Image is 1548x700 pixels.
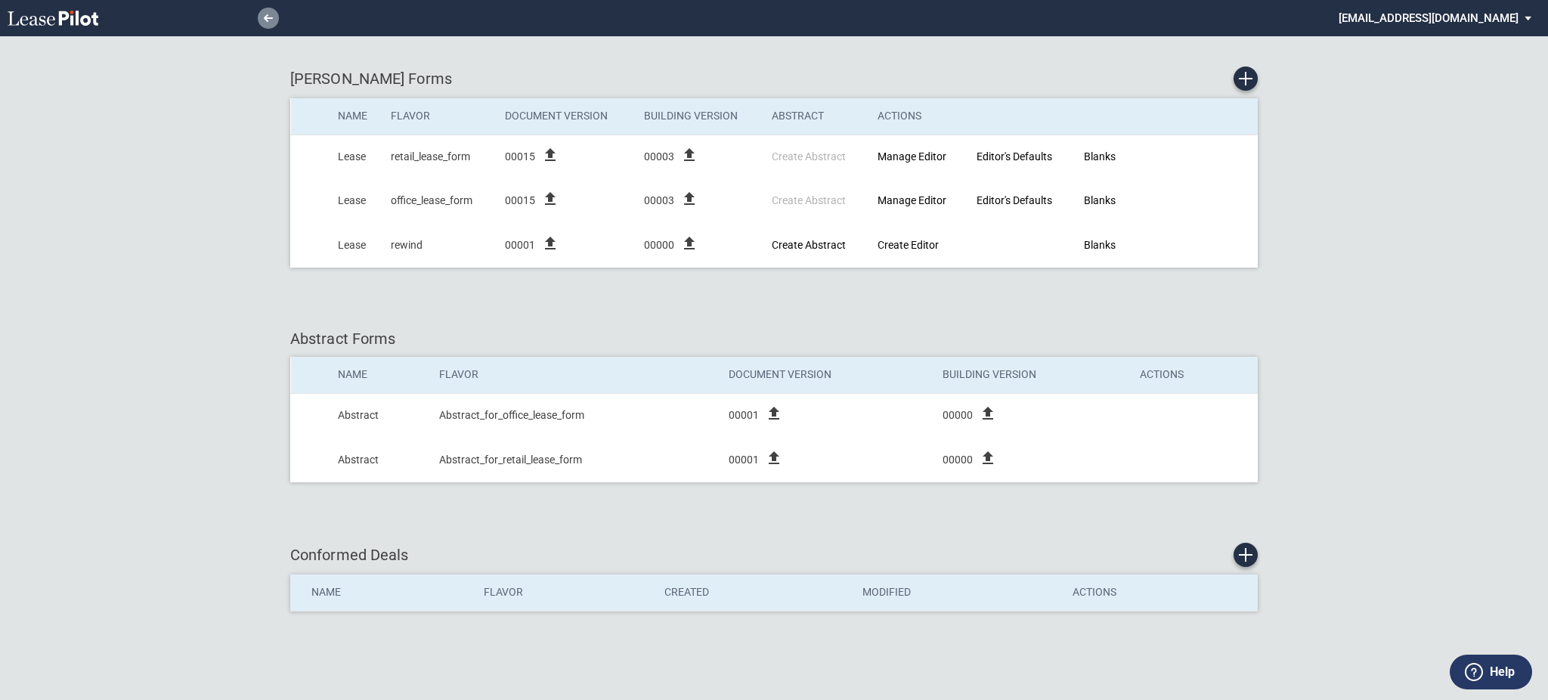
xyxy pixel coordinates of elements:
span: 00000 [943,408,973,423]
tr: Created At: 2025-08-28T15:04:30+05:30; Updated At: 2025-08-28T15:07:08+05:30 [291,179,1258,224]
label: Help [1490,662,1515,682]
a: Manage Editor [878,194,946,206]
a: Blanks [1084,150,1116,163]
label: file_upload [979,457,997,469]
th: Name [327,357,429,393]
i: file_upload [765,449,783,467]
td: rewind [380,223,494,268]
td: Lease [327,223,380,268]
i: file_upload [541,190,559,208]
th: Created [654,575,852,611]
a: Manage Editor [878,150,946,163]
div: [PERSON_NAME] Forms [290,67,1258,91]
span: 00000 [644,238,674,253]
th: Actions [1129,357,1258,393]
tr: Created At: 2025-01-09T22:17:10+05:30; Updated At: 2025-01-09T22:21:59+05:30 [291,223,1258,268]
div: Abstract Forms [290,328,1258,349]
tr: Created At: 2025-08-28T15:01:18+05:30; Updated At: 2025-08-28T15:04:18+05:30 [291,135,1258,179]
i: file_upload [979,449,997,467]
a: Blanks [1084,239,1116,251]
td: retail_lease_form [380,135,494,179]
a: Blanks [1084,194,1116,206]
label: file_upload [541,154,559,166]
a: Editor's Defaults [977,150,1052,163]
span: 00001 [729,453,759,468]
label: file_upload [979,413,997,425]
th: Name [290,575,473,611]
th: Document Version [494,98,633,135]
label: file_upload [765,413,783,425]
th: Name [327,98,380,135]
th: Building Version [633,98,762,135]
td: Abstract [327,393,429,438]
td: Abstract [327,438,429,482]
span: 00000 [943,453,973,468]
span: 00003 [644,150,674,165]
a: Create new Abstract [772,239,846,251]
th: Flavor [429,357,718,393]
label: file_upload [541,243,559,255]
i: file_upload [680,234,698,252]
i: file_upload [979,404,997,423]
label: file_upload [680,198,698,210]
i: file_upload [541,234,559,252]
td: Lease [327,179,380,224]
i: file_upload [541,146,559,164]
td: office_lease_form [380,179,494,224]
a: Create new Form [1234,67,1258,91]
i: file_upload [680,190,698,208]
th: Abstract [761,98,866,135]
i: file_upload [765,404,783,423]
th: Actions [867,98,966,135]
th: Flavor [380,98,494,135]
label: file_upload [680,154,698,166]
span: 00015 [505,150,535,165]
td: Abstract_for_retail_lease_form [429,438,718,482]
th: Building Version [932,357,1129,393]
label: file_upload [765,457,783,469]
td: Abstract_for_office_lease_form [429,393,718,438]
label: file_upload [680,243,698,255]
th: Document Version [718,357,931,393]
span: 00001 [505,238,535,253]
th: Modified [852,575,1062,611]
span: 00015 [505,194,535,209]
span: 00001 [729,408,759,423]
div: Conformed Deals [290,543,1258,567]
label: file_upload [541,198,559,210]
a: Editor's Defaults [977,194,1052,206]
a: Create Editor [878,239,939,251]
td: Lease [327,135,380,179]
span: 00003 [644,194,674,209]
button: Help [1450,655,1532,689]
th: Actions [1062,575,1258,611]
a: Create new conformed deal [1234,543,1258,567]
i: file_upload [680,146,698,164]
th: Flavor [473,575,654,611]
